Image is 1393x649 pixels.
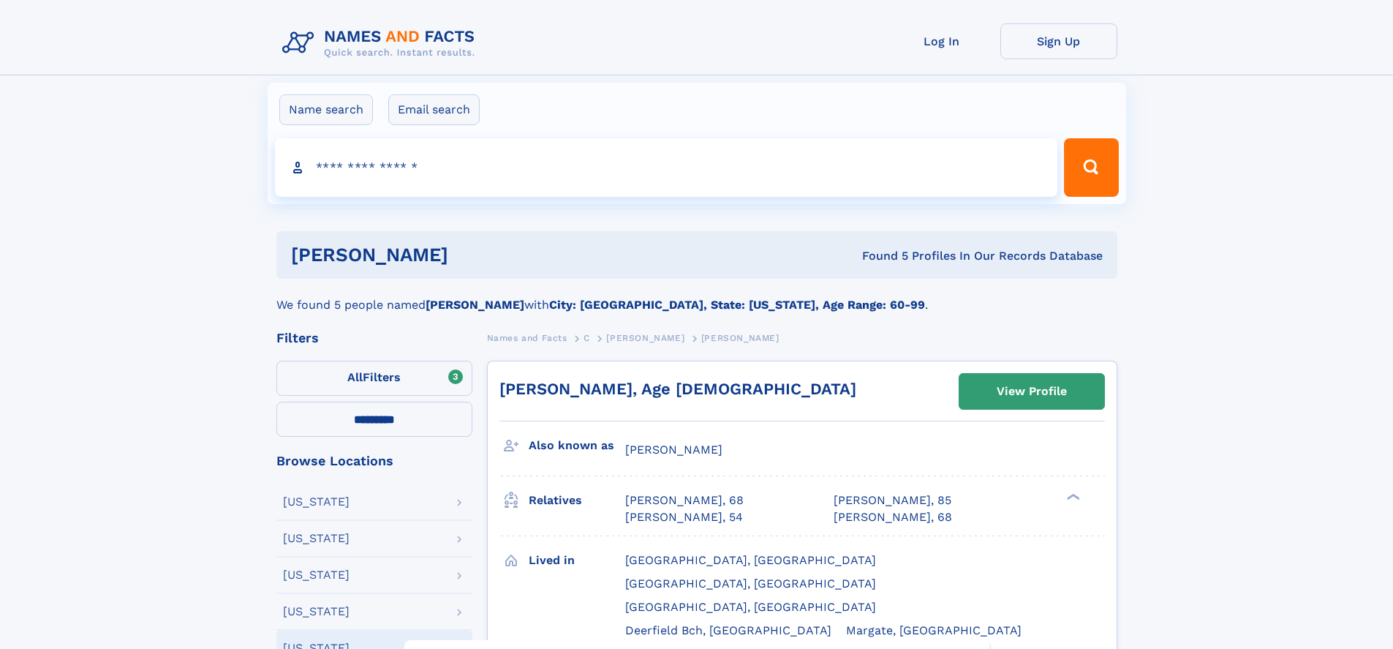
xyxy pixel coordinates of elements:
span: [GEOGRAPHIC_DATA], [GEOGRAPHIC_DATA] [625,553,876,567]
h3: Also known as [529,433,625,458]
label: Email search [388,94,480,125]
a: View Profile [959,374,1104,409]
span: Margate, [GEOGRAPHIC_DATA] [846,623,1022,637]
span: [PERSON_NAME] [701,333,779,343]
b: City: [GEOGRAPHIC_DATA], State: [US_STATE], Age Range: 60-99 [549,298,925,312]
div: [US_STATE] [283,606,350,618]
a: [PERSON_NAME], 54 [625,509,743,525]
h3: Lived in [529,548,625,573]
a: [PERSON_NAME], Age [DEMOGRAPHIC_DATA] [499,380,856,398]
b: [PERSON_NAME] [426,298,524,312]
div: We found 5 people named with . [276,279,1117,314]
div: View Profile [997,375,1067,408]
img: Logo Names and Facts [276,23,487,63]
a: Sign Up [1000,23,1117,59]
div: Filters [276,331,472,345]
span: [PERSON_NAME] [606,333,684,343]
div: ❯ [1063,492,1081,502]
div: Found 5 Profiles In Our Records Database [655,248,1103,264]
a: Names and Facts [487,329,567,347]
div: Browse Locations [276,454,472,468]
span: [GEOGRAPHIC_DATA], [GEOGRAPHIC_DATA] [625,577,876,590]
a: [PERSON_NAME], 85 [834,492,951,509]
a: [PERSON_NAME], 68 [834,509,952,525]
span: [PERSON_NAME] [625,443,722,457]
a: [PERSON_NAME] [606,329,684,347]
button: Search Button [1064,138,1118,197]
label: Filters [276,361,472,396]
div: [US_STATE] [283,533,350,544]
span: C [584,333,590,343]
h1: [PERSON_NAME] [291,246,655,264]
label: Name search [279,94,373,125]
span: [GEOGRAPHIC_DATA], [GEOGRAPHIC_DATA] [625,600,876,614]
span: Deerfield Bch, [GEOGRAPHIC_DATA] [625,623,831,637]
span: All [347,370,363,384]
div: [US_STATE] [283,569,350,581]
a: Log In [883,23,1000,59]
h3: Relatives [529,488,625,513]
input: search input [275,138,1058,197]
a: C [584,329,590,347]
a: [PERSON_NAME], 68 [625,492,744,509]
div: [US_STATE] [283,496,350,508]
